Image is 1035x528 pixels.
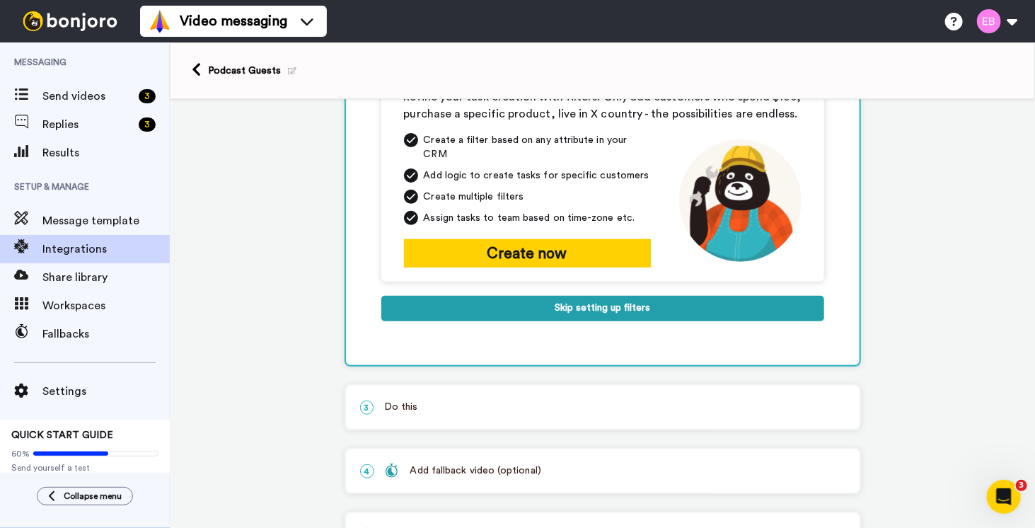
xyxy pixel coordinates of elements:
img: mechanic-joro.png [679,139,802,262]
span: Workspaces [42,297,170,314]
iframe: Intercom live chat [987,480,1021,514]
button: Skip setting up filters [381,296,824,321]
div: 3Do this [345,384,861,430]
div: 3 [139,117,156,132]
span: Replies [42,116,133,133]
img: bj-logo-header-white.svg [17,11,123,31]
span: QUICK START GUIDE [11,430,113,440]
span: Assign tasks to team based on time-zone etc. [424,211,635,225]
span: Create a filter based on any attribute in your CRM [424,133,651,161]
span: 60% [11,448,30,459]
span: Settings [42,383,170,400]
img: vm-color.svg [149,10,171,33]
span: Add logic to create tasks for specific customers [424,168,649,183]
div: 3 [139,89,156,103]
button: Create now [404,239,651,268]
p: Do this [360,400,845,415]
div: Podcast Guests [208,64,296,78]
span: 3 [360,401,374,415]
span: Collapse menu [64,490,122,502]
span: Integrations [42,241,170,258]
div: 4Add fallback video (optional) [345,448,861,494]
button: Collapse menu [37,487,133,505]
span: 3 [1016,480,1027,491]
span: Send yourself a test [11,462,158,474]
span: Results [42,144,170,161]
div: Add fallback video (optional) [385,464,541,478]
span: Message template [42,212,170,229]
span: Fallbacks [42,326,170,343]
span: Video messaging [180,11,287,31]
div: Refine your task creation with filters. Only add customers who spend $100, purchase a specific pr... [404,88,802,122]
span: Create multiple filters [424,190,524,204]
span: Send videos [42,88,133,105]
span: 4 [360,464,374,478]
span: Share library [42,269,170,286]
